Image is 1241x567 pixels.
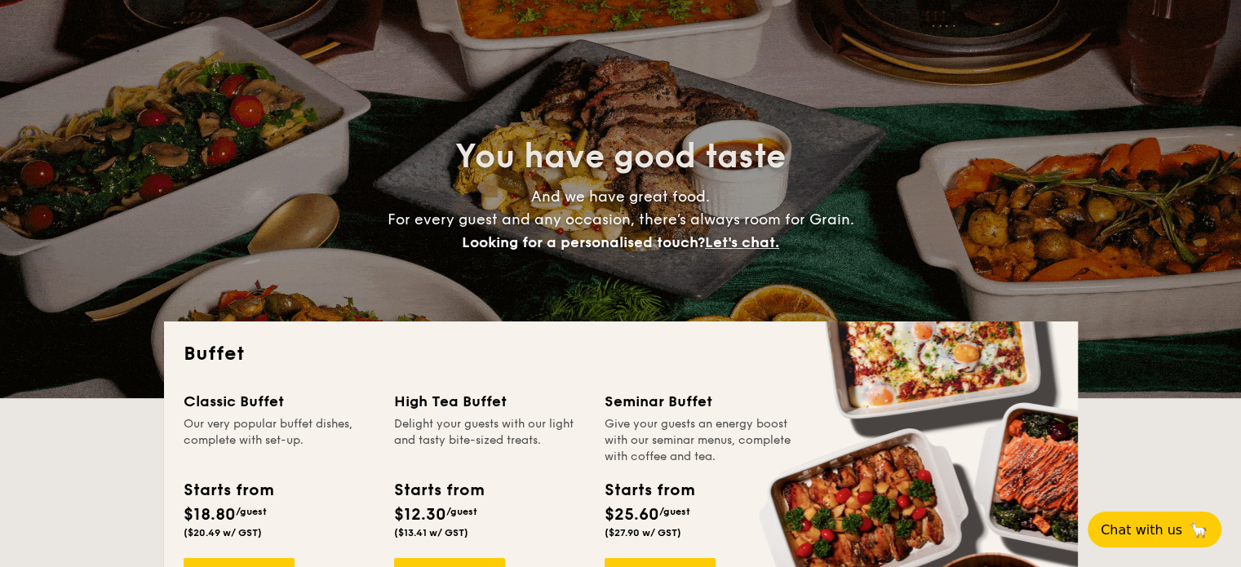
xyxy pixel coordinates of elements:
[605,527,681,538] span: ($27.90 w/ GST)
[1189,520,1208,539] span: 🦙
[236,506,267,517] span: /guest
[605,416,796,465] div: Give your guests an energy boost with our seminar menus, complete with coffee and tea.
[605,478,694,503] div: Starts from
[388,188,854,251] span: And we have great food. For every guest and any occasion, there’s always room for Grain.
[605,505,659,525] span: $25.60
[394,416,585,465] div: Delight your guests with our light and tasty bite-sized treats.
[184,390,375,413] div: Classic Buffet
[659,506,690,517] span: /guest
[184,505,236,525] span: $18.80
[184,416,375,465] div: Our very popular buffet dishes, complete with set-up.
[1088,512,1221,547] button: Chat with us🦙
[605,390,796,413] div: Seminar Buffet
[394,478,483,503] div: Starts from
[446,506,477,517] span: /guest
[184,527,262,538] span: ($20.49 w/ GST)
[184,478,273,503] div: Starts from
[394,527,468,538] span: ($13.41 w/ GST)
[1101,522,1182,538] span: Chat with us
[462,233,705,251] span: Looking for a personalised touch?
[455,137,786,176] span: You have good taste
[394,505,446,525] span: $12.30
[184,341,1058,367] h2: Buffet
[705,233,779,251] span: Let's chat.
[394,390,585,413] div: High Tea Buffet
